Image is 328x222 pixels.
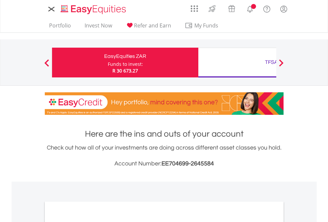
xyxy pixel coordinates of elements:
a: Invest Now [82,22,115,32]
a: AppsGrid [186,2,202,12]
span: R 30 673.27 [112,67,138,74]
a: Vouchers [222,2,241,14]
a: Home page [58,2,129,15]
img: grid-menu-icon.svg [191,5,198,12]
a: Refer and Earn [123,22,174,32]
span: My Funds [185,21,228,30]
div: Funds to invest: [108,61,143,67]
div: Check out how all of your investments are doing across different asset classes you hold. [45,143,284,168]
div: EasyEquities ZAR [56,52,194,61]
a: Notifications [241,2,258,15]
a: My Profile [275,2,292,16]
img: thrive-v2.svg [207,3,218,14]
h3: Account Number: [45,159,284,168]
h1: Here are the ins and outs of your account [45,128,284,140]
img: vouchers-v2.svg [226,3,237,14]
a: FAQ's and Support [258,2,275,15]
img: EasyCredit Promotion Banner [45,92,284,115]
button: Next [275,63,288,69]
a: Portfolio [46,22,74,32]
span: EE704699-2645584 [162,160,214,167]
span: Refer and Earn [134,22,171,29]
img: EasyEquities_Logo.png [59,4,129,15]
button: Previous [40,63,53,69]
